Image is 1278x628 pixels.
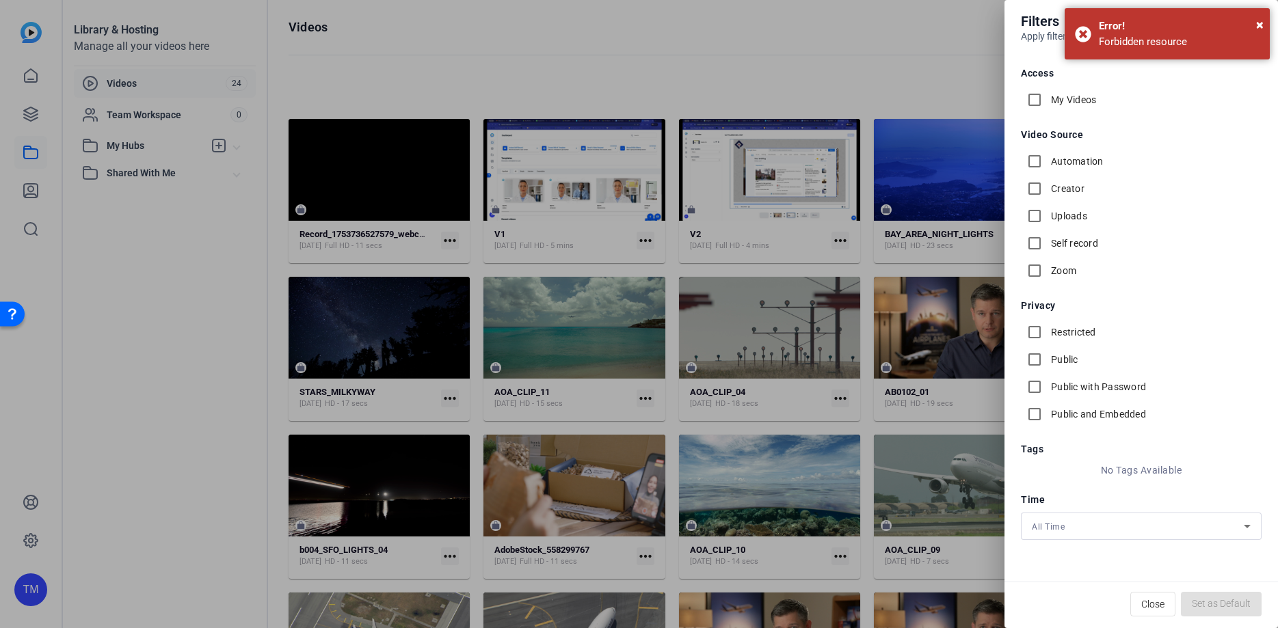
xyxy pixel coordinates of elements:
label: Self record [1048,236,1098,250]
label: Creator [1048,182,1084,195]
h5: Time [1021,495,1262,504]
button: Close [1256,14,1264,35]
label: Restricted [1048,325,1096,339]
div: Error! [1099,18,1260,34]
label: Public and Embedded [1048,407,1146,421]
h5: Video Source [1021,130,1262,139]
h5: Privacy [1021,301,1262,310]
p: No Tags Available [1021,462,1262,478]
label: Automation [1048,154,1104,168]
label: Zoom [1048,264,1076,277]
label: Public [1048,353,1078,366]
button: Close [1130,592,1175,616]
div: Forbidden resource [1099,34,1260,50]
h5: Access [1021,68,1262,78]
h5: Tags [1021,444,1262,454]
h4: Filters [1021,11,1262,31]
span: × [1256,16,1264,33]
h6: Apply filters to videos [1021,31,1262,41]
label: Public with Password [1048,380,1146,394]
label: Uploads [1048,209,1087,223]
label: My Videos [1048,93,1096,107]
span: All Time [1032,522,1065,532]
span: Close [1141,591,1164,617]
